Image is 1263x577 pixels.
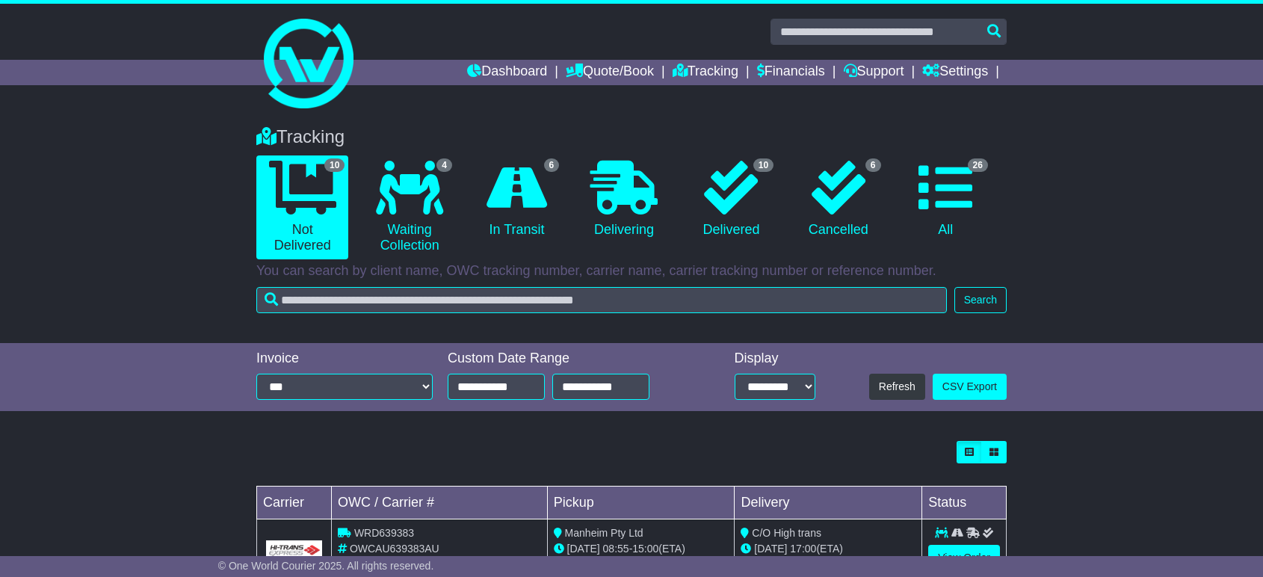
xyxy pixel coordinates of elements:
span: 6 [544,158,560,172]
span: 10 [753,158,773,172]
a: Delivering [578,155,670,244]
span: C/O High trans [752,527,821,539]
span: Manheim Pty Ltd [565,527,643,539]
div: - (ETA) [554,541,729,557]
span: 4 [436,158,452,172]
img: GetCarrierServiceLogo [266,540,322,557]
span: 10 [324,158,345,172]
td: Carrier [257,487,332,519]
td: Status [922,487,1007,519]
a: CSV Export [933,374,1007,400]
a: 10 Delivered [685,155,777,244]
a: Support [844,60,904,85]
a: 26 All [900,155,992,244]
td: Pickup [547,487,735,519]
span: [DATE] [754,543,787,555]
button: Search [954,287,1007,313]
a: Quote/Book [566,60,654,85]
p: You can search by client name, OWC tracking number, carrier name, carrier tracking number or refe... [256,263,1007,280]
a: Tracking [673,60,738,85]
a: 6 Cancelled [792,155,884,244]
a: Dashboard [467,60,547,85]
a: Settings [922,60,988,85]
div: Custom Date Range [448,351,688,367]
a: View Order [928,545,1000,571]
button: Refresh [869,374,925,400]
div: Tracking [249,126,1014,148]
span: 08:55 [603,543,629,555]
td: Delivery [735,487,922,519]
span: 26 [968,158,988,172]
div: (ETA) [741,541,915,557]
span: 17:00 [790,543,816,555]
span: © One World Courier 2025. All rights reserved. [218,560,434,572]
div: Display [735,351,815,367]
span: WRD639383 [354,527,414,539]
span: [DATE] [567,543,600,555]
div: Invoice [256,351,433,367]
a: Financials [757,60,825,85]
span: OWCAU639383AU [350,543,439,555]
td: OWC / Carrier # [332,487,548,519]
a: 10 Not Delivered [256,155,348,259]
span: 6 [865,158,881,172]
a: 6 In Transit [471,155,563,244]
span: 15:00 [632,543,658,555]
a: 4 Waiting Collection [363,155,455,259]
